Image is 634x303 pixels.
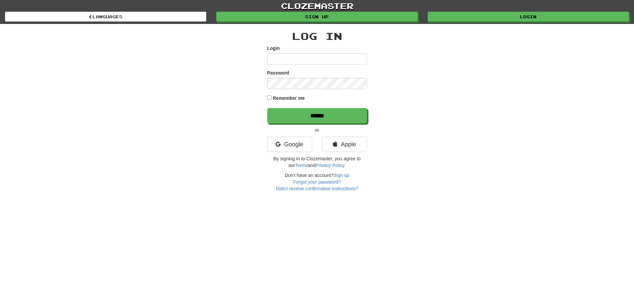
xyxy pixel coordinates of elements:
p: By signing in to Clozemaster, you agree to our and . [267,155,367,169]
a: Terms [295,163,308,168]
a: Languages [5,12,206,22]
a: Didn't receive confirmation instructions? [276,186,358,191]
a: Forgot your password? [293,179,341,185]
label: Remember me [273,95,305,101]
a: Apple [322,137,367,152]
label: Password [267,70,289,76]
a: Sign up [216,12,418,22]
label: Login [267,45,280,52]
div: Don't have an account? [267,172,367,192]
a: Google [267,137,312,152]
h2: Log In [267,31,367,42]
a: Sign up [333,173,349,178]
p: or [267,127,367,133]
a: Login [428,12,629,22]
a: Privacy Policy [316,163,344,168]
